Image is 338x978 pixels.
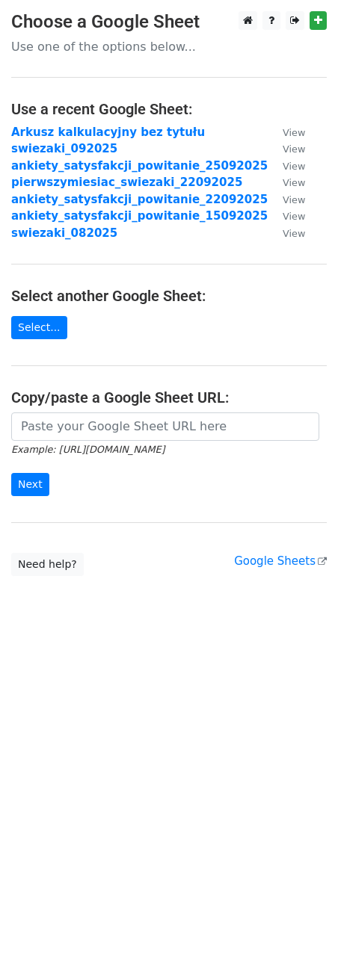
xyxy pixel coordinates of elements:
[11,39,327,55] p: Use one of the options below...
[234,554,327,568] a: Google Sheets
[268,226,305,240] a: View
[283,161,305,172] small: View
[11,126,205,139] a: Arkusz kalkulacyjny bez tytułu
[268,159,305,173] a: View
[11,159,268,173] a: ankiety_satysfakcji_powitanie_25092025
[11,553,84,576] a: Need help?
[11,473,49,496] input: Next
[11,142,117,155] a: swiezaki_092025
[268,142,305,155] a: View
[11,389,327,406] h4: Copy/paste a Google Sheet URL:
[283,211,305,222] small: View
[11,176,242,189] a: pierwszymiesiac_swiezaki_22092025
[283,143,305,155] small: View
[283,194,305,205] small: View
[11,226,117,240] a: swiezaki_082025
[11,412,319,441] input: Paste your Google Sheet URL here
[11,193,268,206] a: ankiety_satysfakcji_powitanie_22092025
[283,127,305,138] small: View
[268,176,305,189] a: View
[11,100,327,118] h4: Use a recent Google Sheet:
[11,287,327,305] h4: Select another Google Sheet:
[268,209,305,223] a: View
[11,209,268,223] a: ankiety_satysfakcji_powitanie_15092025
[11,316,67,339] a: Select...
[268,126,305,139] a: View
[268,193,305,206] a: View
[283,177,305,188] small: View
[283,228,305,239] small: View
[11,444,165,455] small: Example: [URL][DOMAIN_NAME]
[11,11,327,33] h3: Choose a Google Sheet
